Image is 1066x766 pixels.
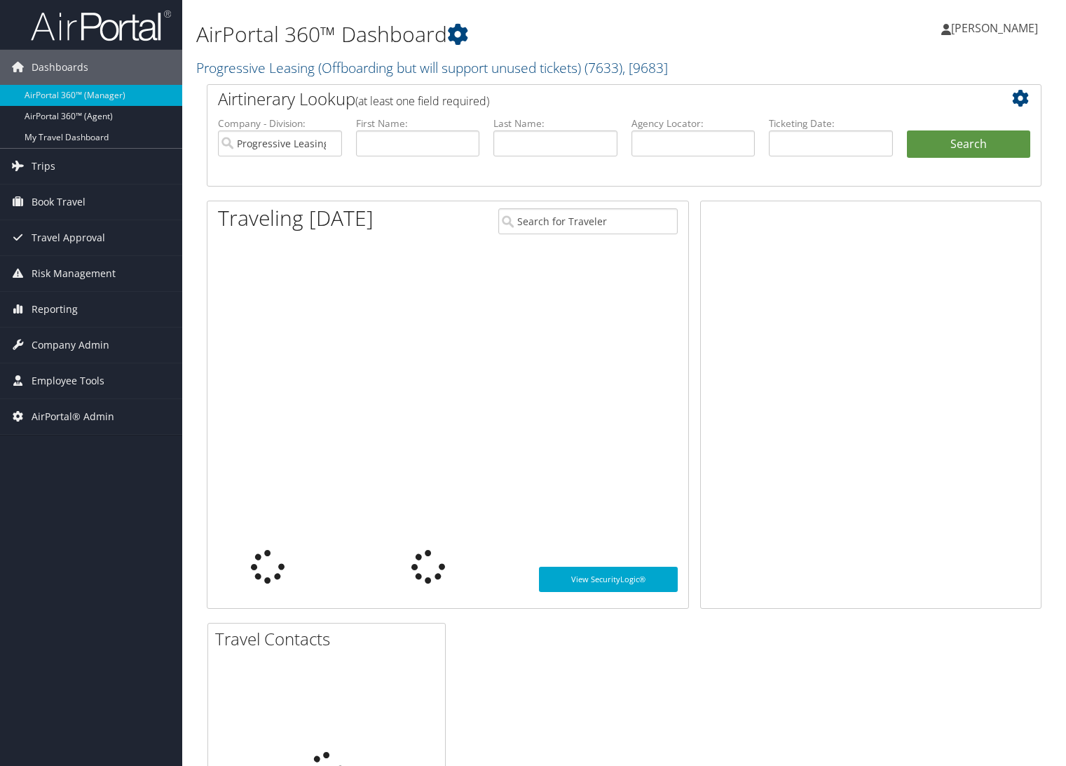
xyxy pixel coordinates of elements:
[196,20,767,49] h1: AirPortal 360™ Dashboard
[218,87,961,111] h2: Airtinerary Lookup
[769,116,893,130] label: Ticketing Date:
[631,116,756,130] label: Agency Locator:
[32,149,55,184] span: Trips
[32,328,109,363] span: Company Admin
[32,220,105,255] span: Travel Approval
[218,116,342,130] label: Company - Division:
[941,7,1052,49] a: [PERSON_NAME]
[32,399,114,434] span: AirPortal® Admin
[498,208,678,234] input: Search for Traveler
[356,116,480,130] label: First Name:
[493,116,617,130] label: Last Name:
[585,58,622,77] span: ( 7633 )
[32,256,116,291] span: Risk Management
[218,203,374,233] h1: Traveling [DATE]
[32,363,104,398] span: Employee Tools
[622,58,668,77] span: , [ 9683 ]
[951,20,1038,36] span: [PERSON_NAME]
[539,567,678,592] a: View SecurityLogic®
[32,184,86,220] span: Book Travel
[907,130,1031,159] button: Search
[215,627,445,651] h2: Travel Contacts
[31,9,171,42] img: airportal-logo.png
[355,93,489,109] span: (at least one field required)
[196,58,668,77] a: Progressive Leasing (Offboarding but will support unused tickets)
[32,50,88,85] span: Dashboards
[32,292,78,327] span: Reporting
